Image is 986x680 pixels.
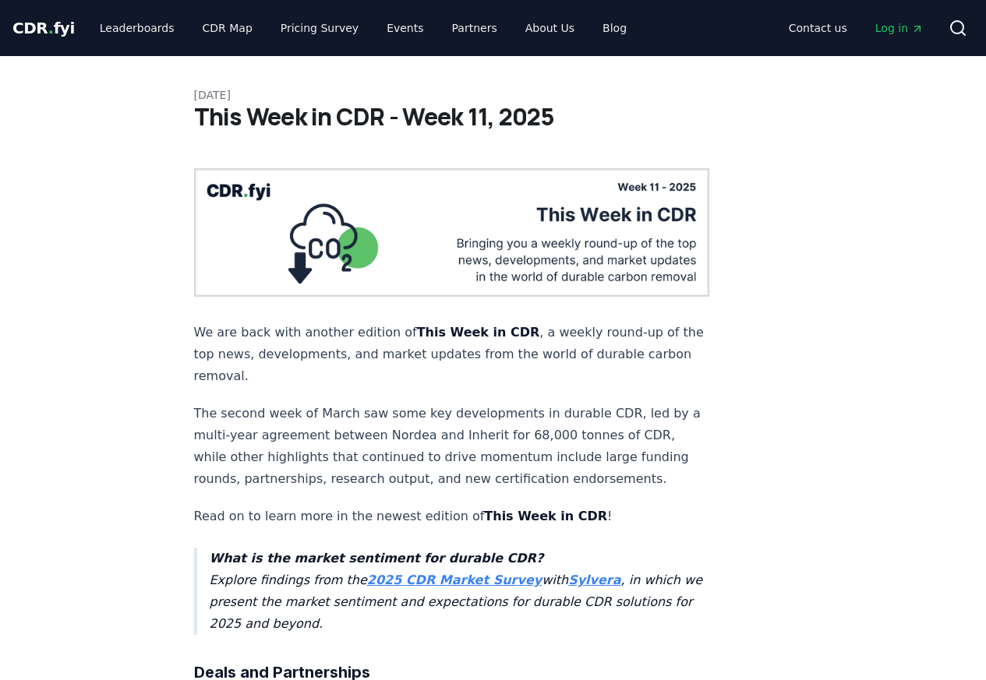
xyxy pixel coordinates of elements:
[590,14,639,42] a: Blog
[776,14,860,42] a: Contact us
[12,19,75,37] span: CDR fyi
[194,87,793,103] p: [DATE]
[417,325,540,340] strong: This Week in CDR
[374,14,436,42] a: Events
[568,573,620,587] a: Sylvera
[12,17,75,39] a: CDR.fyi
[776,14,936,42] nav: Main
[513,14,587,42] a: About Us
[484,509,607,523] strong: This Week in CDR
[190,14,265,42] a: CDR Map
[194,168,710,297] img: blog post image
[875,20,924,36] span: Log in
[194,103,793,131] h1: This Week in CDR - Week 11, 2025
[194,506,710,527] p: Read on to learn more in the newest edition of !
[87,14,187,42] a: Leaderboards
[210,551,544,565] strong: What is the market sentiment for durable CDR?
[367,573,542,587] a: 2025 CDR Market Survey
[440,14,510,42] a: Partners
[194,403,710,490] p: The second week of March saw some key developments in durable CDR, led by a multi-year agreement ...
[87,14,639,42] nav: Main
[194,322,710,387] p: We are back with another edition of , a weekly round-up of the top news, developments, and market...
[863,14,936,42] a: Log in
[268,14,371,42] a: Pricing Survey
[210,551,703,631] em: Explore findings from the with , in which we present the market sentiment and expectations for du...
[48,19,54,37] span: .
